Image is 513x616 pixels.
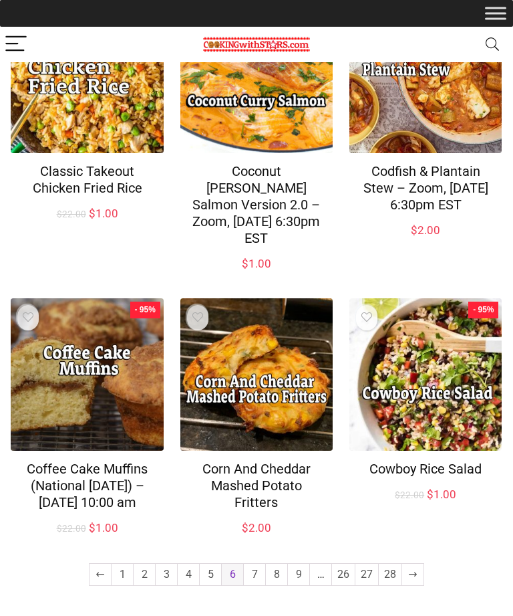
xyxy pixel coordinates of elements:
span: $ [427,488,434,501]
a: Page 28 [379,564,401,585]
a: Page 26 [332,564,355,585]
img: Coffee Cake Muffins (National Muffin Day) – Sunday Feb 20, 2022 at 10:00 am [11,298,164,451]
a: ← [90,564,111,585]
bdi: 22.00 [57,209,86,219]
span: $ [242,521,248,534]
span: $ [57,523,62,534]
bdi: 22.00 [395,490,424,500]
bdi: 1.00 [427,488,456,501]
a: Corn And Cheddar Mashed Potato Fritters [202,461,311,510]
a: Page 5 [200,564,221,585]
a: Page 7 [244,564,265,585]
a: Page 8 [266,564,287,585]
bdi: 2.00 [411,223,440,237]
a: Classic Takeout Chicken Fried Rice [33,163,142,196]
a: Page 9 [288,564,309,585]
bdi: 1.00 [242,257,271,270]
button: Search [476,27,508,62]
bdi: 22.00 [57,523,86,534]
bdi: 2.00 [242,521,271,534]
bdi: 1.00 [89,521,118,534]
a: Page 27 [355,564,378,585]
a: Page 1 [112,564,133,585]
span: $ [89,521,96,534]
img: Cowboy Rice Salad [349,298,502,451]
img: Chef Paula's Cooking With Stars [203,37,310,53]
span: $ [57,209,62,219]
a: Page 2 [134,564,155,585]
a: Coconut [PERSON_NAME] Salmon Version 2.0 – Zoom, [DATE] 6:30pm EST [192,163,320,246]
span: $ [411,223,417,237]
span: - 95% [135,305,156,315]
button: Toggle Menu [485,7,506,19]
span: $ [89,207,96,220]
a: Page 4 [178,564,199,585]
a: Page 3 [156,564,177,585]
span: - 95% [473,305,494,315]
bdi: 1.00 [89,207,118,220]
a: Cowboy Rice Salad [369,461,482,477]
nav: Product Pagination [10,562,503,609]
a: → [402,564,423,585]
span: $ [242,257,248,270]
span: Page 6 [222,564,243,585]
a: Codfish & Plantain Stew – Zoom, [DATE] 6:30pm EST [363,163,488,213]
img: Corn And Cheddar Mashed Potato Fritters [180,298,333,451]
a: Coffee Cake Muffins (National [DATE]) – [DATE] 10:00 am [27,461,148,510]
span: $ [395,490,400,500]
span: … [310,564,331,585]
